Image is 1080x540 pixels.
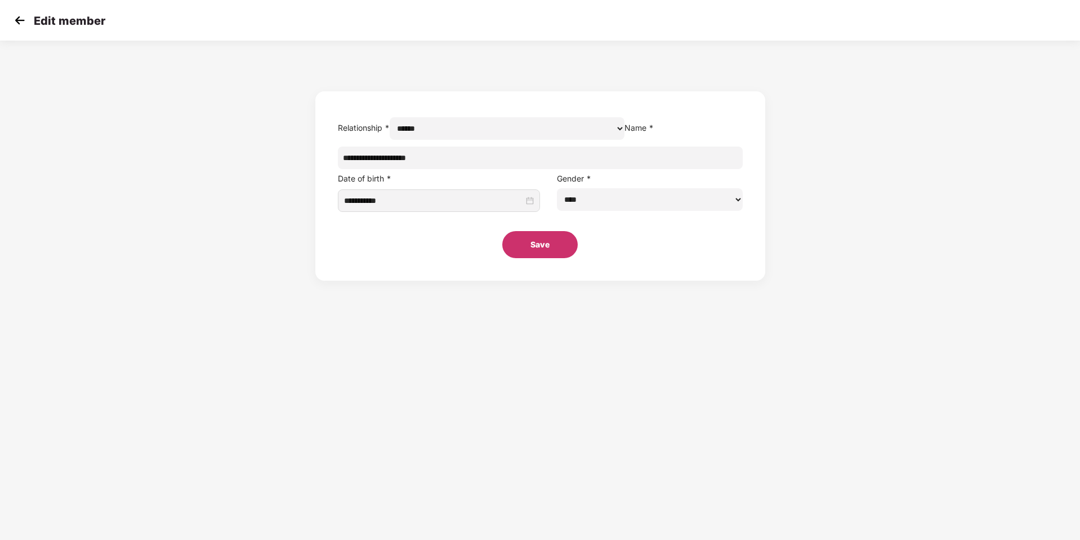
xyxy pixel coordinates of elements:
[502,231,578,258] button: Save
[34,14,105,28] p: Edit member
[11,12,28,29] img: svg+xml;base64,PHN2ZyB4bWxucz0iaHR0cDovL3d3dy53My5vcmcvMjAwMC9zdmciIHdpZHRoPSIzMCIgaGVpZ2h0PSIzMC...
[338,123,390,132] label: Relationship *
[624,123,654,132] label: Name *
[338,174,391,183] label: Date of birth *
[557,174,591,183] label: Gender *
